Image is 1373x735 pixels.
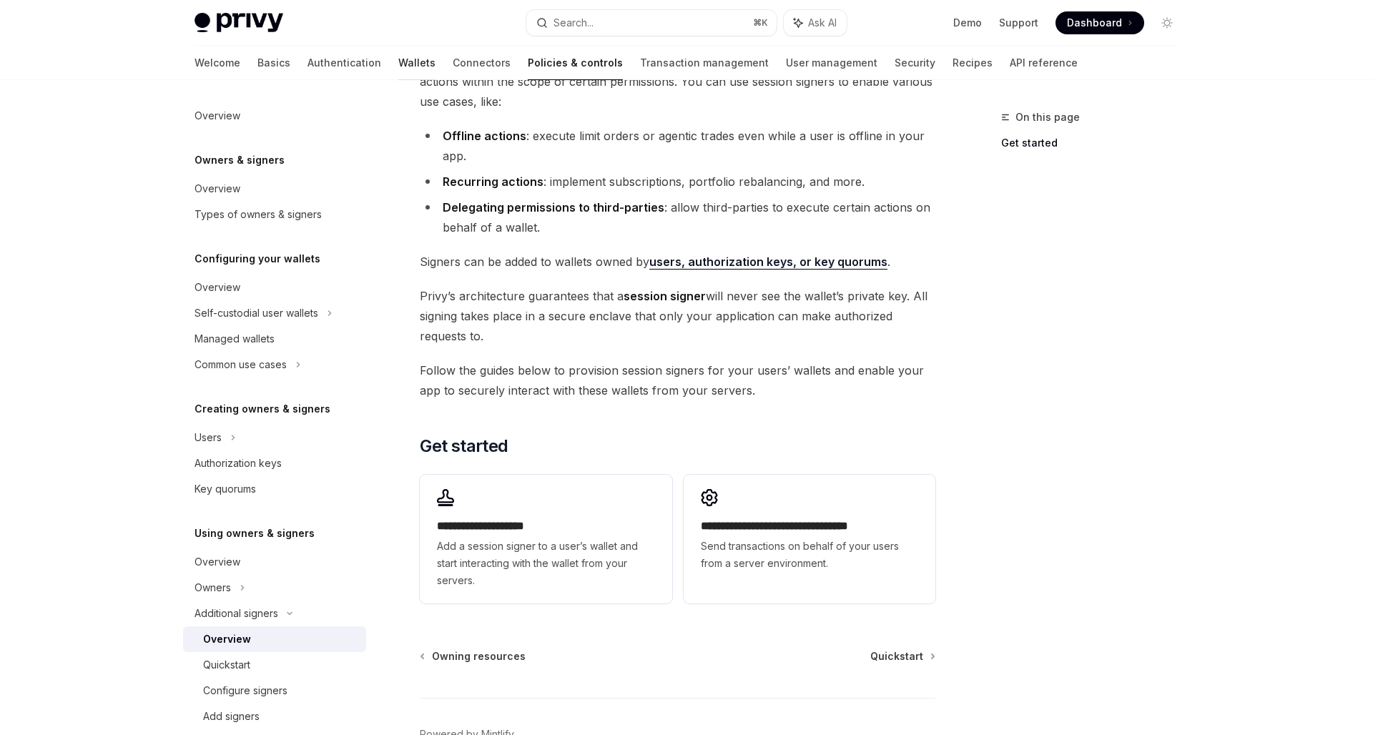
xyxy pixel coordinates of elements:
[649,255,887,270] a: users, authorization keys, or key quorums
[307,46,381,80] a: Authentication
[195,305,318,322] div: Self-custodial user wallets
[183,103,366,129] a: Overview
[195,250,320,267] h5: Configuring your wallets
[526,10,777,36] button: Search...⌘K
[183,176,366,202] a: Overview
[870,649,923,664] span: Quickstart
[203,708,260,725] div: Add signers
[195,400,330,418] h5: Creating owners & signers
[420,286,935,346] span: Privy’s architecture guarantees that a will never see the wallet’s private key. All signing takes...
[195,206,322,223] div: Types of owners & signers
[183,326,366,352] a: Managed wallets
[420,126,935,166] li: : execute limit orders or agentic trades even while a user is offline in your app.
[257,46,290,80] a: Basics
[1156,11,1178,34] button: Toggle dark mode
[784,10,847,36] button: Ask AI
[420,51,935,112] span: Privy enables your app to add (or simply ) to wallets that can take actions within the scope of c...
[203,682,287,699] div: Configure signers
[195,152,285,169] h5: Owners & signers
[1055,11,1144,34] a: Dashboard
[195,525,315,542] h5: Using owners & signers
[420,360,935,400] span: Follow the guides below to provision session signers for your users’ wallets and enable your app ...
[1010,46,1078,80] a: API reference
[640,46,769,80] a: Transaction management
[195,279,240,296] div: Overview
[195,579,231,596] div: Owners
[183,678,366,704] a: Configure signers
[195,356,287,373] div: Common use cases
[432,649,526,664] span: Owning resources
[183,549,366,575] a: Overview
[1067,16,1122,30] span: Dashboard
[420,197,935,237] li: : allow third-parties to execute certain actions on behalf of a wallet.
[183,652,366,678] a: Quickstart
[701,538,918,572] span: Send transactions on behalf of your users from a server environment.
[183,626,366,652] a: Overview
[183,704,366,729] a: Add signers
[786,46,877,80] a: User management
[183,275,366,300] a: Overview
[895,46,935,80] a: Security
[437,538,654,589] span: Add a session signer to a user’s wallet and start interacting with the wallet from your servers.
[953,46,993,80] a: Recipes
[203,656,250,674] div: Quickstart
[195,330,275,347] div: Managed wallets
[195,107,240,124] div: Overview
[398,46,435,80] a: Wallets
[195,13,283,33] img: light logo
[420,475,671,603] a: **** **** **** *****Add a session signer to a user’s wallet and start interacting with the wallet...
[453,46,511,80] a: Connectors
[953,16,982,30] a: Demo
[443,200,664,214] strong: Delegating permissions to third-parties
[195,480,256,498] div: Key quorums
[203,631,251,648] div: Overview
[999,16,1038,30] a: Support
[443,174,543,189] strong: Recurring actions
[195,553,240,571] div: Overview
[183,450,366,476] a: Authorization keys
[195,180,240,197] div: Overview
[808,16,837,30] span: Ask AI
[1001,132,1190,154] a: Get started
[624,289,706,303] strong: session signer
[195,46,240,80] a: Welcome
[443,129,526,143] strong: Offline actions
[195,605,278,622] div: Additional signers
[528,46,623,80] a: Policies & controls
[183,202,366,227] a: Types of owners & signers
[420,252,935,272] span: Signers can be added to wallets owned by .
[195,455,282,472] div: Authorization keys
[1015,109,1080,126] span: On this page
[420,172,935,192] li: : implement subscriptions, portfolio rebalancing, and more.
[753,17,768,29] span: ⌘ K
[870,649,934,664] a: Quickstart
[553,14,594,31] div: Search...
[421,649,526,664] a: Owning resources
[183,476,366,502] a: Key quorums
[195,429,222,446] div: Users
[420,435,508,458] span: Get started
